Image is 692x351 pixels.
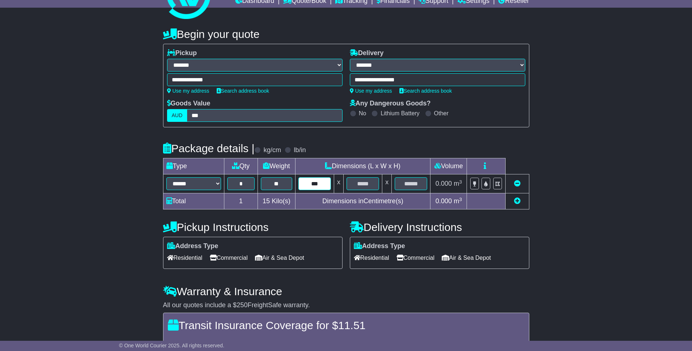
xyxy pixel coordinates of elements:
[354,252,389,263] span: Residential
[354,242,405,250] label: Address Type
[163,301,529,309] div: All our quotes include a $ FreightSafe warranty.
[167,109,188,122] label: AUD
[163,193,224,209] td: Total
[210,252,248,263] span: Commercial
[397,252,434,263] span: Commercial
[350,49,384,57] label: Delivery
[295,158,430,174] td: Dimensions (L x W x H)
[459,179,462,185] sup: 3
[237,301,248,309] span: 250
[399,88,452,94] a: Search address book
[255,252,304,263] span: Air & Sea Depot
[514,197,521,205] a: Add new item
[514,180,521,187] a: Remove this item
[350,100,431,108] label: Any Dangerous Goods?
[163,285,529,297] h4: Warranty & Insurance
[436,197,452,205] span: 0.000
[334,174,343,193] td: x
[454,180,462,187] span: m
[163,28,529,40] h4: Begin your quote
[224,158,258,174] td: Qty
[434,110,449,117] label: Other
[350,221,529,233] h4: Delivery Instructions
[258,193,295,209] td: Kilo(s)
[442,252,491,263] span: Air & Sea Depot
[430,158,467,174] td: Volume
[163,142,255,154] h4: Package details |
[167,100,210,108] label: Goods Value
[167,88,209,94] a: Use my address
[258,158,295,174] td: Weight
[167,242,219,250] label: Address Type
[163,158,224,174] td: Type
[294,146,306,154] label: lb/in
[163,221,343,233] h4: Pickup Instructions
[168,319,525,331] h4: Transit Insurance Coverage for $
[119,343,224,348] span: © One World Courier 2025. All rights reserved.
[350,88,392,94] a: Use my address
[338,319,366,331] span: 11.51
[382,174,392,193] td: x
[167,252,202,263] span: Residential
[217,88,269,94] a: Search address book
[295,193,430,209] td: Dimensions in Centimetre(s)
[459,197,462,202] sup: 3
[436,180,452,187] span: 0.000
[454,197,462,205] span: m
[224,193,258,209] td: 1
[167,49,197,57] label: Pickup
[359,110,366,117] label: No
[380,110,420,117] label: Lithium Battery
[263,146,281,154] label: kg/cm
[263,197,270,205] span: 15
